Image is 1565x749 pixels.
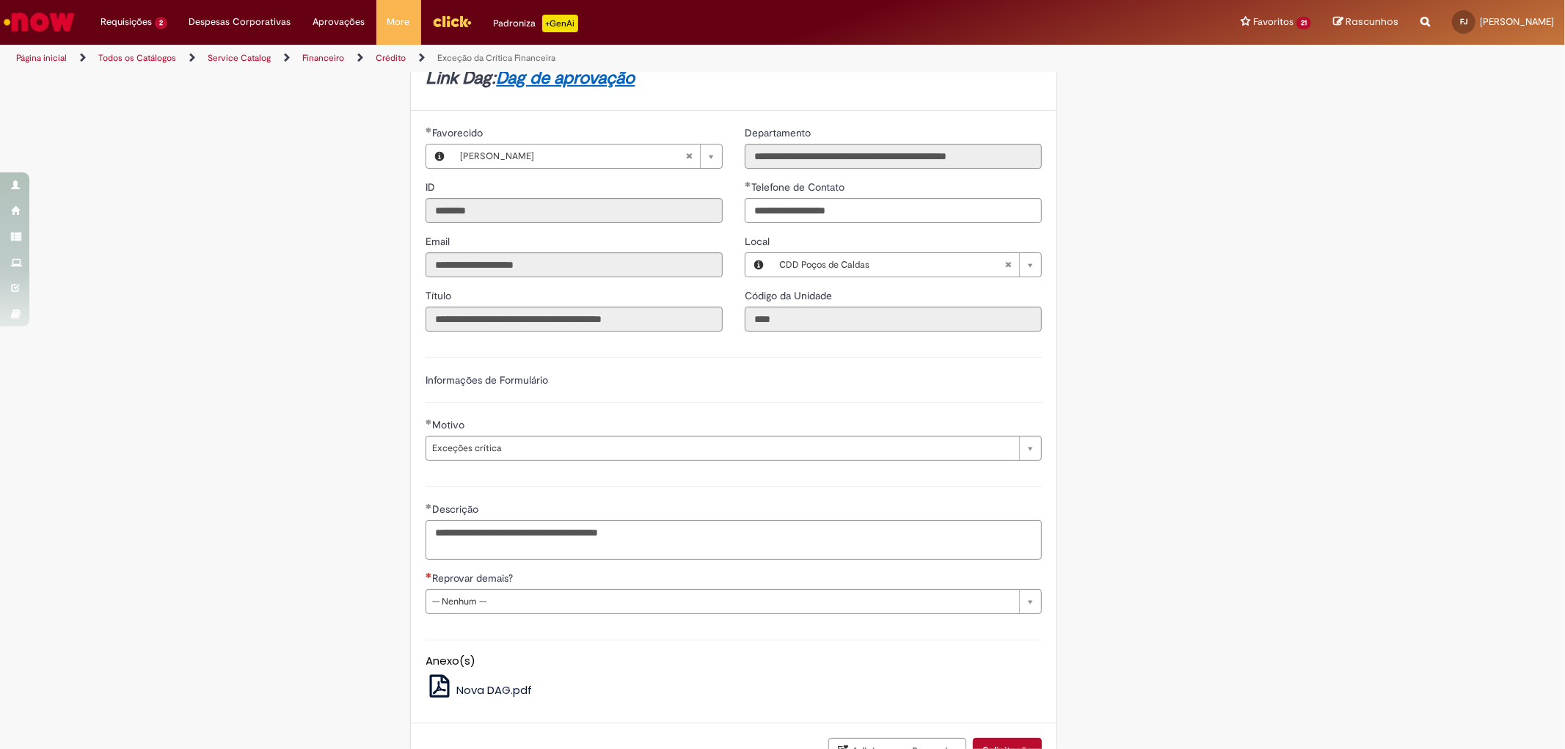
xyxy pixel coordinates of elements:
[1480,15,1554,28] span: [PERSON_NAME]
[302,52,344,64] a: Financeiro
[751,180,847,194] span: Telefone de Contato
[426,520,1042,560] textarea: Descrição
[426,655,1042,668] h5: Anexo(s)
[313,15,365,29] span: Aprovações
[1296,17,1311,29] span: 21
[745,144,1042,169] input: Departamento
[426,67,635,89] strong: Link Dag:
[98,52,176,64] a: Todos os Catálogos
[426,373,548,387] label: Informações de Formulário
[745,307,1042,332] input: Código da Unidade
[1253,15,1294,29] span: Favoritos
[432,503,481,516] span: Descrição
[426,419,432,425] span: Obrigatório Preenchido
[432,571,516,585] span: Reprovar demais?
[745,235,773,248] span: Local
[426,145,453,168] button: Favorecido, Visualizar este registro Fabricio De Carvalho Jeronimo
[453,145,722,168] a: [PERSON_NAME]Limpar campo Favorecido
[1346,15,1398,29] span: Rascunhos
[779,253,1004,277] span: CDD Poços de Caldas
[426,127,432,133] span: Obrigatório Preenchido
[426,235,453,248] span: Somente leitura - Email
[460,145,685,168] span: [PERSON_NAME]
[1333,15,1398,29] a: Rascunhos
[432,126,486,139] span: Necessários - Favorecido
[997,253,1019,277] abbr: Limpar campo Local
[456,682,532,698] span: Nova DAG.pdf
[745,288,835,303] label: Somente leitura - Código da Unidade
[745,198,1042,223] input: Telefone de Contato
[101,15,152,29] span: Requisições
[745,125,814,140] label: Somente leitura - Departamento
[745,126,814,139] span: Somente leitura - Departamento
[432,10,472,32] img: click_logo_yellow_360x200.png
[426,572,432,578] span: Necessários
[155,17,167,29] span: 2
[16,52,67,64] a: Página inicial
[189,15,291,29] span: Despesas Corporativas
[426,289,454,302] span: Somente leitura - Título
[432,436,1012,460] span: Exceções crítica
[426,180,438,194] label: Somente leitura - ID
[426,307,723,332] input: Título
[678,145,700,168] abbr: Limpar campo Favorecido
[772,253,1041,277] a: CDD Poços de CaldasLimpar campo Local
[494,15,578,32] div: Padroniza
[426,288,454,303] label: Somente leitura - Título
[437,52,555,64] a: Exceção da Crítica Financeira
[542,15,578,32] p: +GenAi
[745,253,772,277] button: Local, Visualizar este registro CDD Poços de Caldas
[426,234,453,249] label: Somente leitura - Email
[426,180,438,194] span: Somente leitura - ID
[376,52,406,64] a: Crédito
[1,7,77,37] img: ServiceNow
[745,289,835,302] span: Somente leitura - Código da Unidade
[208,52,271,64] a: Service Catalog
[426,503,432,509] span: Obrigatório Preenchido
[387,15,410,29] span: More
[496,67,635,89] a: Dag de aprovação
[426,198,723,223] input: ID
[426,252,723,277] input: Email
[745,181,751,187] span: Obrigatório Preenchido
[1460,17,1467,26] span: FJ
[11,45,1032,72] ul: Trilhas de página
[432,418,467,431] span: Motivo
[432,590,1012,613] span: -- Nenhum --
[426,682,532,698] a: Nova DAG.pdf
